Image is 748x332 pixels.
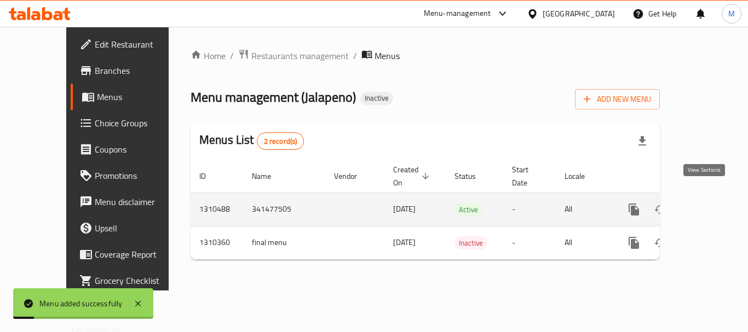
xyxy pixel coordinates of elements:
[191,49,660,63] nav: breadcrumb
[230,49,234,62] li: /
[454,203,482,216] span: Active
[584,92,651,106] span: Add New Menu
[191,85,356,109] span: Menu management ( Jalapeno )
[257,132,304,150] div: Total records count
[238,49,349,63] a: Restaurants management
[95,274,182,287] span: Grocery Checklist
[647,230,674,256] button: Change Status
[621,230,647,256] button: more
[95,38,182,51] span: Edit Restaurant
[454,170,490,183] span: Status
[647,196,674,223] button: Change Status
[503,226,556,259] td: -
[575,89,660,109] button: Add New Menu
[360,94,393,103] span: Inactive
[257,136,304,147] span: 2 record(s)
[454,237,487,249] span: Inactive
[252,170,285,183] span: Name
[424,7,491,20] div: Menu-management
[95,143,182,156] span: Coupons
[393,163,433,189] span: Created On
[71,110,191,136] a: Choice Groups
[353,49,357,62] li: /
[243,193,325,226] td: 341477505
[71,189,191,215] a: Menu disclaimer
[243,226,325,259] td: final menu
[543,8,615,20] div: [GEOGRAPHIC_DATA]
[95,169,182,182] span: Promotions
[556,193,612,226] td: All
[199,170,220,183] span: ID
[191,193,243,226] td: 1310488
[621,196,647,223] button: more
[71,267,191,294] a: Grocery Checklist
[71,84,191,110] a: Menus
[71,31,191,57] a: Edit Restaurant
[199,132,304,150] h2: Menus List
[512,163,543,189] span: Start Date
[95,222,182,235] span: Upsell
[95,117,182,130] span: Choice Groups
[375,49,400,62] span: Menus
[95,248,182,261] span: Coverage Report
[629,128,655,154] div: Export file
[39,298,123,310] div: Menu added successfully
[728,8,735,20] span: M
[71,215,191,241] a: Upsell
[191,226,243,259] td: 1310360
[393,235,416,249] span: [DATE]
[454,203,482,216] div: Active
[334,170,371,183] span: Vendor
[191,160,735,260] table: enhanced table
[251,49,349,62] span: Restaurants management
[71,162,191,189] a: Promotions
[71,241,191,267] a: Coverage Report
[191,49,226,62] a: Home
[360,92,393,105] div: Inactive
[71,57,191,84] a: Branches
[503,193,556,226] td: -
[556,226,612,259] td: All
[97,90,182,103] span: Menus
[95,195,182,208] span: Menu disclaimer
[612,160,735,193] th: Actions
[71,136,191,162] a: Coupons
[565,170,599,183] span: Locale
[95,64,182,77] span: Branches
[393,202,416,216] span: [DATE]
